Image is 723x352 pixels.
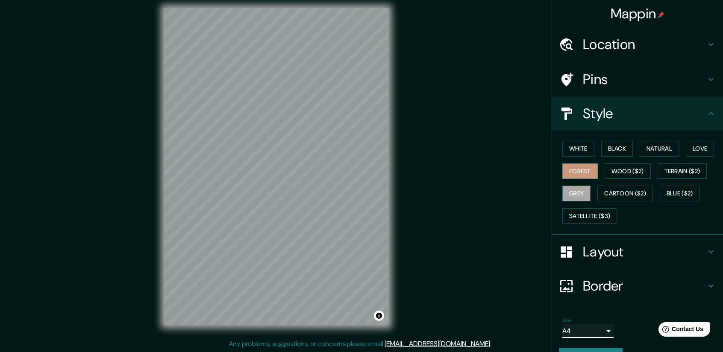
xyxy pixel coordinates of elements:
[597,186,653,201] button: Cartoon ($2)
[385,339,490,348] a: [EMAIL_ADDRESS][DOMAIN_NAME]
[601,141,633,157] button: Black
[658,163,707,179] button: Terrain ($2)
[640,141,679,157] button: Natural
[552,269,723,303] div: Border
[658,12,664,18] img: pin-icon.png
[583,277,706,294] h4: Border
[583,36,706,53] h4: Location
[562,317,571,324] label: Size
[229,339,491,349] p: Any problems, suggestions, or concerns please email .
[552,62,723,96] div: Pins
[493,339,494,349] div: .
[552,27,723,61] div: Location
[611,5,665,22] h4: Mappin
[562,208,617,224] button: Satellite ($3)
[562,141,594,157] button: White
[552,235,723,269] div: Layout
[164,8,388,325] canvas: Map
[374,311,384,321] button: Toggle attribution
[562,186,591,201] button: Grey
[583,105,706,122] h4: Style
[660,186,700,201] button: Blue ($2)
[647,319,714,343] iframe: Help widget launcher
[605,163,651,179] button: Wood ($2)
[583,243,706,260] h4: Layout
[583,71,706,88] h4: Pins
[686,141,714,157] button: Love
[491,339,493,349] div: .
[552,96,723,131] div: Style
[562,163,598,179] button: Forest
[562,324,614,338] div: A4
